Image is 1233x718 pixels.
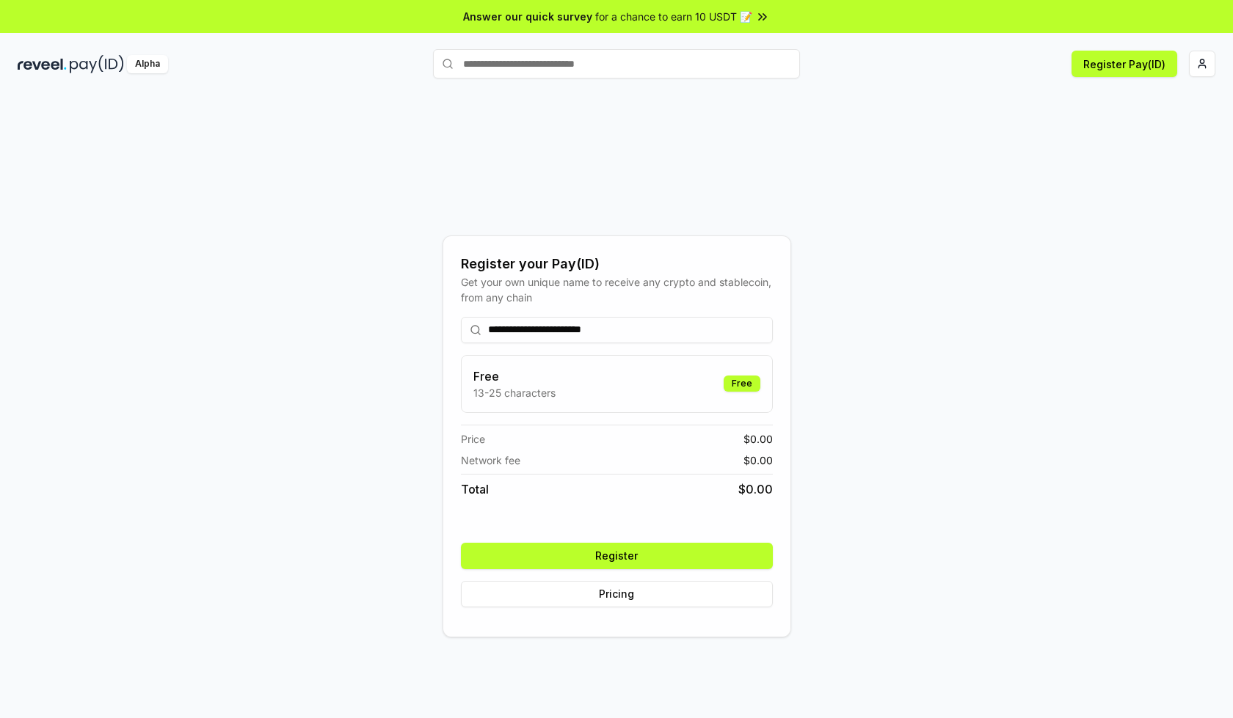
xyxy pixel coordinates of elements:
div: Free [724,376,760,392]
span: $ 0.00 [738,480,773,498]
img: pay_id [70,55,124,73]
p: 13-25 characters [473,385,556,400]
span: Total [461,480,489,498]
span: Network fee [461,453,520,468]
span: Price [461,431,485,447]
span: for a chance to earn 10 USDT 📝 [595,9,752,24]
div: Alpha [127,55,168,73]
span: $ 0.00 [743,431,773,447]
button: Register Pay(ID) [1072,51,1177,77]
div: Get your own unique name to receive any crypto and stablecoin, from any chain [461,274,773,305]
span: Answer our quick survey [463,9,592,24]
button: Pricing [461,581,773,607]
div: Register your Pay(ID) [461,254,773,274]
button: Register [461,543,773,569]
img: reveel_dark [18,55,67,73]
h3: Free [473,367,556,385]
span: $ 0.00 [743,453,773,468]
